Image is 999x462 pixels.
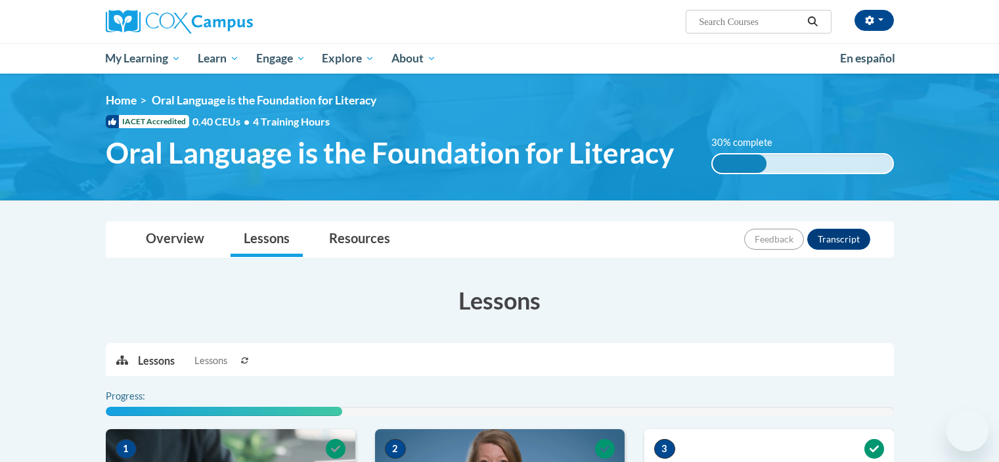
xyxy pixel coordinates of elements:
[832,45,904,72] a: En español
[231,222,303,257] a: Lessons
[106,10,253,34] img: Cox Campus
[106,10,355,34] a: Cox Campus
[385,439,406,459] span: 2
[253,115,330,127] span: 4 Training Hours
[391,51,436,66] span: About
[106,93,137,107] a: Home
[248,43,314,74] a: Engage
[244,115,250,127] span: •
[803,14,822,30] button: Search
[106,284,894,317] h3: Lessons
[194,354,227,368] span: Lessons
[106,135,674,170] span: Oral Language is the Foundation for Literacy
[133,222,217,257] a: Overview
[840,51,895,65] span: En español
[316,222,403,257] a: Resources
[855,10,894,31] button: Account Settings
[698,14,803,30] input: Search Courses
[86,43,914,74] div: Main menu
[807,229,870,250] button: Transcript
[744,229,804,250] button: Feedback
[383,43,445,74] a: About
[322,51,374,66] span: Explore
[713,154,766,173] div: 30% complete
[189,43,248,74] a: Learn
[711,135,787,150] label: 30% complete
[106,115,189,128] span: IACET Accredited
[654,439,675,459] span: 3
[106,389,181,404] label: Progress:
[313,43,383,74] a: Explore
[116,439,137,459] span: 1
[105,51,181,66] span: My Learning
[256,51,305,66] span: Engage
[946,409,988,451] iframe: Button to launch messaging window
[198,51,239,66] span: Learn
[192,114,253,129] span: 0.40 CEUs
[97,43,190,74] a: My Learning
[152,93,376,107] span: Oral Language is the Foundation for Literacy
[138,354,175,368] p: Lessons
